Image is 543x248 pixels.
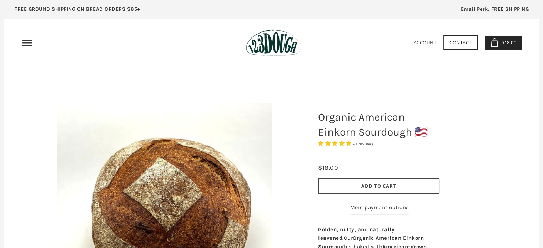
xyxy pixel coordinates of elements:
a: Email Perk: FREE SHIPPING [450,4,540,19]
a: Contact [443,35,478,50]
span: $18.00 [500,39,516,46]
span: Add to Cart [361,183,396,189]
a: More payment options [350,203,409,214]
img: 123Dough Bakery [246,29,301,56]
nav: Primary [21,37,33,49]
span: 4.95 stars [318,140,353,147]
h1: Organic American Einkorn Sourdough 🇺🇸 [313,106,445,143]
span: 21 reviews [353,142,373,146]
p: FREE GROUND SHIPPING ON BREAD ORDERS $65+ [14,5,140,13]
b: Golden, nutty, and naturally leavened. [318,226,394,241]
a: Account [414,39,437,46]
a: $18.00 [485,36,522,50]
span: Email Perk: FREE SHIPPING [461,6,529,12]
a: FREE GROUND SHIPPING ON BREAD ORDERS $65+ [4,4,151,19]
button: Add to Cart [318,178,439,194]
div: $18.00 [318,163,338,173]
